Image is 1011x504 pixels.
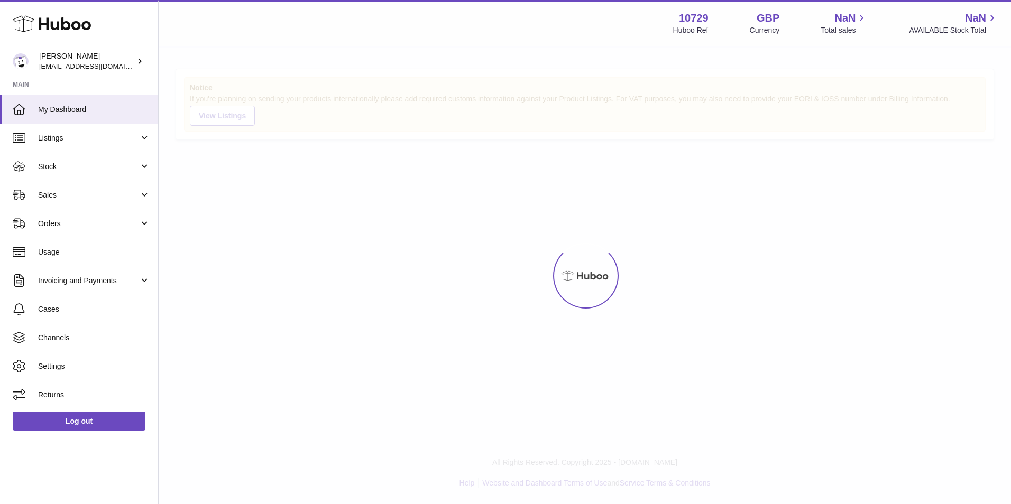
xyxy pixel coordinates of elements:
[39,62,155,70] span: [EMAIL_ADDRESS][DOMAIN_NAME]
[834,11,856,25] span: NaN
[909,11,998,35] a: NaN AVAILABLE Stock Total
[750,25,780,35] div: Currency
[38,247,150,257] span: Usage
[39,51,134,71] div: [PERSON_NAME]
[679,11,709,25] strong: 10729
[38,390,150,400] span: Returns
[38,276,139,286] span: Invoicing and Payments
[821,11,868,35] a: NaN Total sales
[909,25,998,35] span: AVAILABLE Stock Total
[821,25,868,35] span: Total sales
[38,361,150,371] span: Settings
[38,219,139,229] span: Orders
[38,105,150,115] span: My Dashboard
[13,53,29,69] img: internalAdmin-10729@internal.huboo.com
[38,304,150,314] span: Cases
[38,333,150,343] span: Channels
[965,11,986,25] span: NaN
[38,133,139,143] span: Listings
[38,190,139,200] span: Sales
[757,11,779,25] strong: GBP
[13,412,145,431] a: Log out
[38,162,139,172] span: Stock
[673,25,709,35] div: Huboo Ref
